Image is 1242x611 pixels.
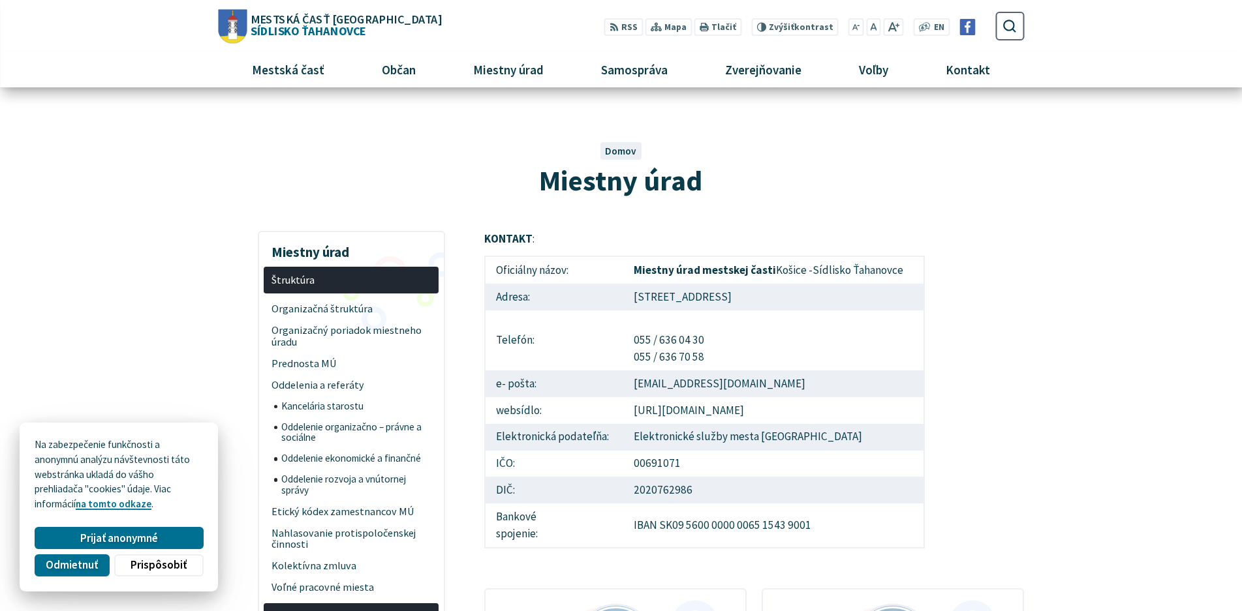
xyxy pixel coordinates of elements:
a: Štruktúra [264,267,439,293]
span: Organizačný poriadok miestneho úradu [272,320,431,353]
a: Elektronické služby mesta [GEOGRAPHIC_DATA] [634,429,862,443]
a: Zverejňovanie [702,52,826,87]
a: Logo Sídlisko Ťahanovce, prejsť na domovskú stránku. [218,9,441,43]
td: [URL][DOMAIN_NAME] [623,397,924,424]
a: 00691071 [634,456,681,470]
a: Domov [605,145,636,157]
a: Organizačný poriadok miestneho úradu [264,320,439,353]
a: na tomto odkaze [76,498,151,510]
a: Nahlasovanie protispoločenskej činnosti [264,522,439,556]
a: EN [931,21,948,35]
td: websídlo: [485,397,623,424]
span: Mapa [664,21,687,35]
span: Nahlasovanie protispoločenskej činnosti [272,522,431,556]
a: Voľné pracovné miesta [264,577,439,599]
a: Mestská časť [228,52,348,87]
span: Oddelenie organizačno – právne a sociálne [281,417,431,449]
button: Prispôsobiť [114,554,203,576]
a: Občan [358,52,439,87]
td: Telefón: [485,310,623,370]
span: Tlačiť [711,22,736,33]
span: Oddelenie ekonomické a finančné [281,449,431,469]
a: Kolektívna zmluva [264,556,439,577]
td: [EMAIL_ADDRESS][DOMAIN_NAME] [623,370,924,397]
a: Oddelenie rozvoja a vnútornej správy [274,469,439,501]
span: Prispôsobiť [131,558,187,572]
span: Organizačná štruktúra [272,298,431,320]
span: Kancelária starostu [281,396,431,417]
a: RSS [604,18,643,36]
span: RSS [621,21,638,35]
a: Kancelária starostu [274,396,439,417]
a: Oddelenie organizačno – právne a sociálne [274,417,439,449]
span: Odmietnuť [46,558,98,572]
span: Prednosta MÚ [272,353,431,374]
td: Bankové spojenie: [485,503,623,547]
span: Štruktúra [272,269,431,291]
span: Kontakt [941,52,995,87]
button: Nastaviť pôvodnú veľkosť písma [866,18,880,36]
span: Voľby [854,52,893,87]
span: Miestny úrad [468,52,548,87]
strong: KONTAKT [484,231,533,246]
a: 2020762986 [634,483,692,497]
button: Odmietnuť [35,554,109,576]
a: Voľby [835,52,912,87]
td: Elektronická podateľňa: [485,424,623,451]
span: Zverejňovanie [721,52,807,87]
a: Kontakt [922,52,1014,87]
span: kontrast [769,22,833,33]
a: 055 / 636 70 58 [634,350,704,364]
span: Zvýšiť [769,22,794,33]
a: Miestny úrad [449,52,567,87]
span: Oddelenie rozvoja a vnútornej správy [281,469,431,501]
td: [STREET_ADDRESS] [623,284,924,310]
td: IČO: [485,451,623,477]
button: Zväčšiť veľkosť písma [883,18,903,36]
a: Mapa [645,18,692,36]
span: Kolektívna zmluva [272,556,431,577]
a: Prednosta MÚ [264,353,439,374]
span: Samospráva [596,52,672,87]
a: Oddelenie ekonomické a finančné [274,449,439,469]
span: Občan [377,52,420,87]
button: Prijať anonymné [35,527,203,549]
button: Zvýšiťkontrast [751,18,838,36]
h3: Miestny úrad [264,235,439,262]
img: Prejsť na Facebook stránku [959,19,976,35]
a: Samospráva [578,52,692,87]
td: Oficiálny názov: [485,256,623,284]
td: Adresa: [485,284,623,310]
strong: Miestny úrad mestskej časti [634,263,776,277]
td: Košice -Sídlisko Ťahanovce [623,256,924,284]
button: Zmenšiť veľkosť písma [848,18,864,36]
span: Etický kódex zamestnancov MÚ [272,501,431,522]
span: EN [934,21,944,35]
a: Etický kódex zamestnancov MÚ [264,501,439,522]
td: DIČ: [485,477,623,503]
p: : [484,231,925,248]
a: 1543 9001 [762,518,811,532]
a: 09 5600 0000 0065 [672,518,760,532]
span: Oddelenia a referáty [272,374,431,396]
td: IBAN SK [623,503,924,547]
a: Organizačná štruktúra [264,298,439,320]
img: Prejsť na domovskú stránku [218,9,247,43]
span: Sídlisko Ťahanovce [247,13,441,37]
span: Mestská časť [247,52,329,87]
span: Prijať anonymné [80,531,158,545]
p: Na zabezpečenie funkčnosti a anonymnú analýzu návštevnosti táto webstránka ukladá do vášho prehli... [35,438,203,512]
a: Oddelenia a referáty [264,374,439,396]
span: Voľné pracovné miesta [272,577,431,599]
span: Miestny úrad [539,162,702,198]
td: e- pošta: [485,370,623,397]
button: Tlačiť [694,18,741,36]
a: 055 / 636 04 30 [634,333,704,347]
span: Mestská časť [GEOGRAPHIC_DATA] [251,13,441,25]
